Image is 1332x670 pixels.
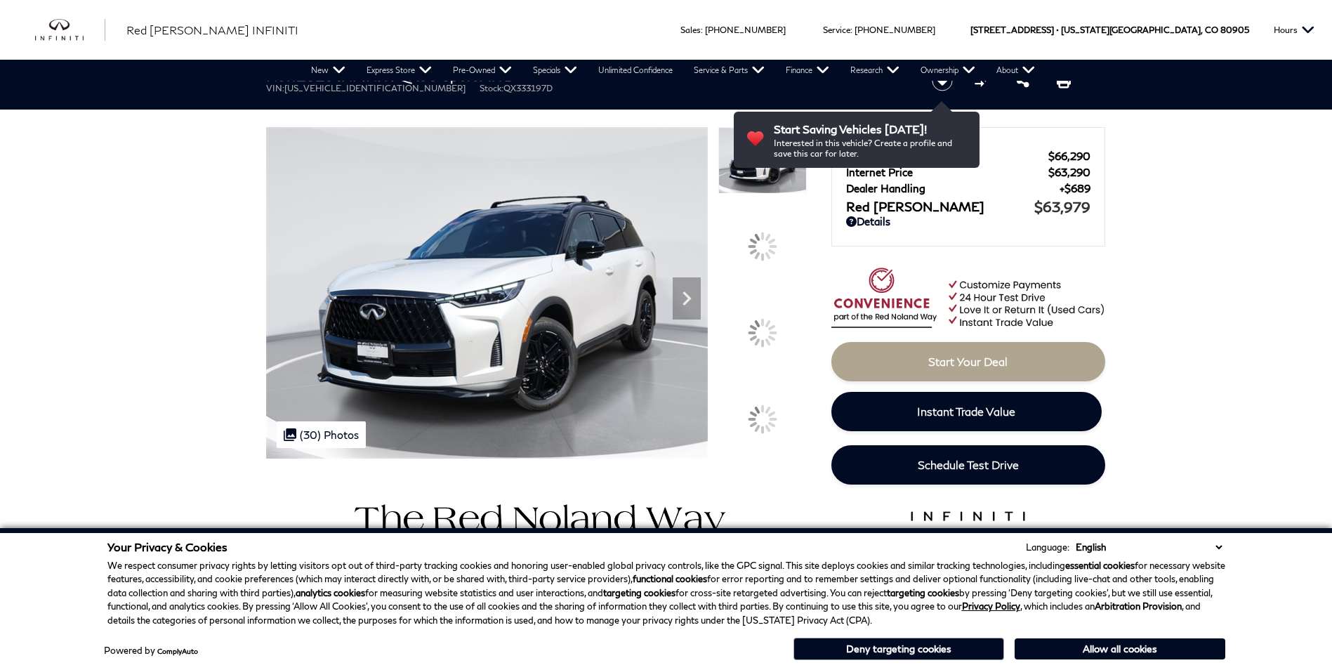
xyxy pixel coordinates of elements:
[701,25,703,35] span: :
[823,25,850,35] span: Service
[1015,638,1225,659] button: Allow all cookies
[633,573,707,584] strong: functional cookies
[831,392,1102,431] a: Instant Trade Value
[986,60,1046,81] a: About
[972,70,994,91] button: Compare vehicle
[846,150,1090,162] a: MSRP $66,290
[503,83,553,93] span: QX333197D
[104,646,198,655] div: Powered by
[680,25,701,35] span: Sales
[356,60,442,81] a: Express Store
[35,19,105,41] img: INFINITI
[1034,198,1090,215] span: $63,979
[296,587,365,598] strong: analytics cookies
[301,60,356,81] a: New
[301,60,1046,81] nav: Main Navigation
[846,166,1090,178] a: Internet Price $63,290
[1072,540,1225,554] select: Language Select
[603,587,675,598] strong: targeting cookies
[1048,150,1090,162] span: $66,290
[846,215,1090,228] a: Details
[899,508,1036,564] img: infinitipremiumcare.png
[683,60,775,81] a: Service & Parts
[831,445,1105,485] a: Schedule Test Drive
[910,60,986,81] a: Ownership
[846,182,1060,195] span: Dealer Handling
[157,647,198,655] a: ComplyAuto
[846,198,1090,215] a: Red [PERSON_NAME] $63,979
[705,25,786,35] a: [PHONE_NUMBER]
[718,127,807,194] img: New 2026 2T RAD WHT INFINITI Sport AWD image 1
[846,182,1090,195] a: Dealer Handling $689
[480,83,503,93] span: Stock:
[918,458,1019,471] span: Schedule Test Drive
[107,540,228,553] span: Your Privacy & Cookies
[970,25,1249,35] a: [STREET_ADDRESS] • [US_STATE][GEOGRAPHIC_DATA], CO 80905
[35,19,105,41] a: infiniti
[266,83,284,93] span: VIN:
[1060,182,1090,195] span: $689
[775,60,840,81] a: Finance
[917,405,1015,418] span: Instant Trade Value
[846,150,1048,162] span: MSRP
[962,600,1020,612] a: Privacy Policy
[1095,600,1182,612] strong: Arbitration Provision
[126,23,298,37] span: Red [PERSON_NAME] INFINITI
[793,638,1004,660] button: Deny targeting cookies
[855,25,935,35] a: [PHONE_NUMBER]
[277,421,366,448] div: (30) Photos
[284,83,466,93] span: [US_VEHICLE_IDENTIFICATION_NUMBER]
[442,60,522,81] a: Pre-Owned
[887,587,959,598] strong: targeting cookies
[126,22,298,39] a: Red [PERSON_NAME] INFINITI
[850,25,852,35] span: :
[840,60,910,81] a: Research
[1026,543,1069,552] div: Language:
[522,60,588,81] a: Specials
[1048,166,1090,178] span: $63,290
[831,342,1105,381] a: Start Your Deal
[266,127,708,459] img: New 2026 2T RAD WHT INFINITI Sport AWD image 1
[928,355,1008,368] span: Start Your Deal
[588,60,683,81] a: Unlimited Confidence
[1065,560,1135,571] strong: essential cookies
[846,199,1034,214] span: Red [PERSON_NAME]
[846,166,1048,178] span: Internet Price
[107,559,1225,628] p: We respect consumer privacy rights by letting visitors opt out of third-party tracking cookies an...
[673,277,701,320] div: Next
